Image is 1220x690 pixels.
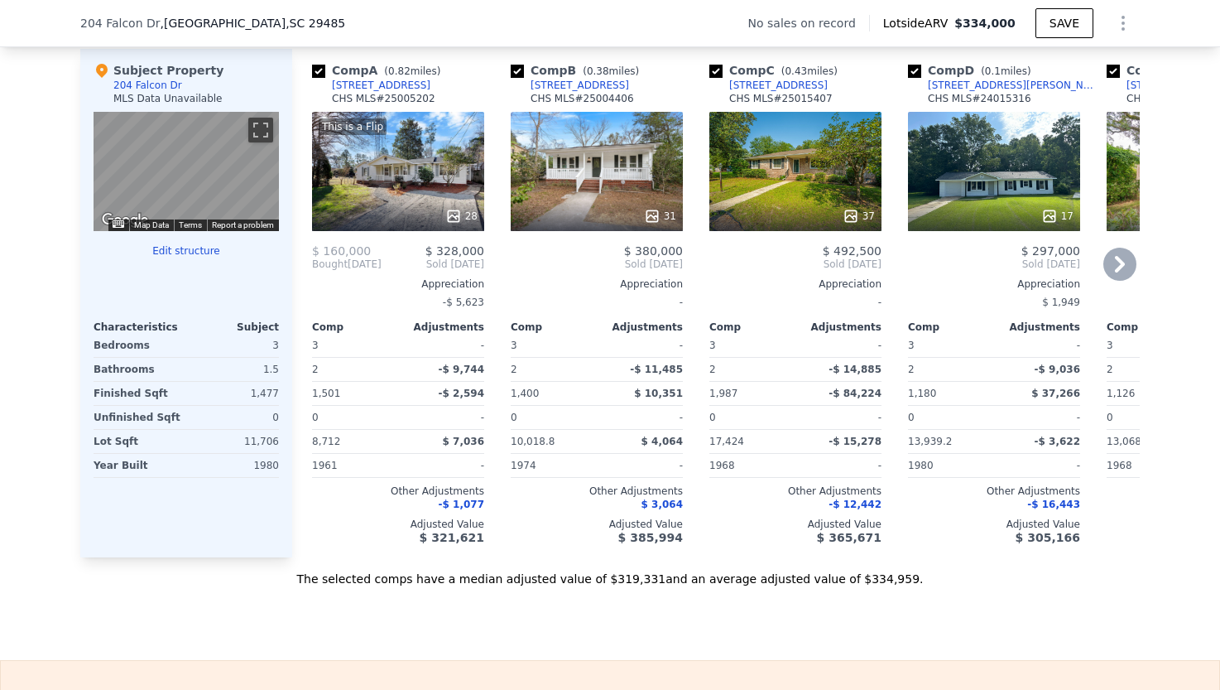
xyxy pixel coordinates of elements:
[1016,531,1080,544] span: $ 305,166
[709,485,881,498] div: Other Adjustments
[928,92,1031,105] div: CHS MLS # 24015316
[600,334,683,357] div: -
[908,412,915,423] span: 0
[1107,388,1135,399] span: 1,126
[630,364,683,375] span: -$ 11,485
[286,17,345,30] span: , SC 29485
[709,277,881,291] div: Appreciation
[98,210,152,231] img: Google
[312,388,340,399] span: 1,501
[319,118,387,135] div: This is a Flip
[709,291,881,314] div: -
[113,220,124,228] button: Keyboard shortcuts
[332,92,435,105] div: CHS MLS # 25005202
[511,454,593,477] div: 1974
[439,364,484,375] span: -$ 9,744
[94,244,279,258] button: Edit structure
[799,334,881,357] div: -
[511,321,597,334] div: Comp
[908,388,936,399] span: 1,180
[443,436,484,447] span: $ 7,036
[597,321,683,334] div: Adjustments
[439,388,484,399] span: -$ 2,594
[312,79,430,92] a: [STREET_ADDRESS]
[388,65,411,77] span: 0.82
[1031,388,1080,399] span: $ 37,266
[312,62,447,79] div: Comp A
[823,244,881,258] span: $ 492,500
[709,258,881,271] span: Sold [DATE]
[312,485,484,498] div: Other Adjustments
[420,531,484,544] span: $ 321,621
[312,518,484,531] div: Adjusted Value
[600,406,683,429] div: -
[94,454,183,477] div: Year Built
[997,334,1080,357] div: -
[190,454,279,477] div: 1980
[190,358,279,381] div: 1.5
[190,382,279,405] div: 1,477
[1107,321,1193,334] div: Comp
[1107,358,1189,381] div: 2
[618,531,683,544] span: $ 385,994
[908,79,1100,92] a: [STREET_ADDRESS][PERSON_NAME]
[997,454,1080,477] div: -
[709,62,844,79] div: Comp C
[908,518,1080,531] div: Adjusted Value
[1107,454,1189,477] div: 1968
[1035,436,1080,447] span: -$ 3,622
[80,557,1140,587] div: The selected comps have a median adjusted value of $319,331 and an average adjusted value of $334...
[843,208,875,224] div: 37
[908,485,1080,498] div: Other Adjustments
[312,244,371,258] span: $ 160,000
[954,17,1016,30] span: $334,000
[511,518,683,531] div: Adjusted Value
[382,258,484,271] span: Sold [DATE]
[908,454,991,477] div: 1980
[94,430,183,453] div: Lot Sqft
[709,412,716,423] span: 0
[212,220,274,229] a: Report a problem
[190,406,279,429] div: 0
[443,297,484,308] span: -$ 5,623
[511,79,629,92] a: [STREET_ADDRESS]
[312,277,484,291] div: Appreciation
[1107,7,1140,40] button: Show Options
[186,321,279,334] div: Subject
[94,406,183,429] div: Unfinished Sqft
[511,277,683,291] div: Appreciation
[829,436,881,447] span: -$ 15,278
[398,321,484,334] div: Adjustments
[1035,8,1093,38] button: SAVE
[795,321,881,334] div: Adjustments
[80,15,161,31] span: 204 Falcon Dr
[908,277,1080,291] div: Appreciation
[829,364,881,375] span: -$ 14,885
[94,112,279,231] div: Map
[908,321,994,334] div: Comp
[644,208,676,224] div: 31
[908,358,991,381] div: 2
[997,406,1080,429] div: -
[312,340,319,351] span: 3
[709,436,744,447] span: 17,424
[113,79,182,92] div: 204 Falcon Dr
[511,258,683,271] span: Sold [DATE]
[312,436,340,447] span: 8,712
[587,65,609,77] span: 0.38
[511,62,646,79] div: Comp B
[600,454,683,477] div: -
[1021,244,1080,258] span: $ 297,000
[377,65,447,77] span: ( miles)
[785,65,807,77] span: 0.43
[312,321,398,334] div: Comp
[729,92,833,105] div: CHS MLS # 25015407
[312,358,395,381] div: 2
[98,210,152,231] a: Open this area in Google Maps (opens a new window)
[908,436,952,447] span: 13,939.2
[445,208,478,224] div: 28
[94,112,279,231] div: Street View
[1035,364,1080,375] span: -$ 9,036
[729,79,828,92] div: [STREET_ADDRESS]
[709,358,792,381] div: 2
